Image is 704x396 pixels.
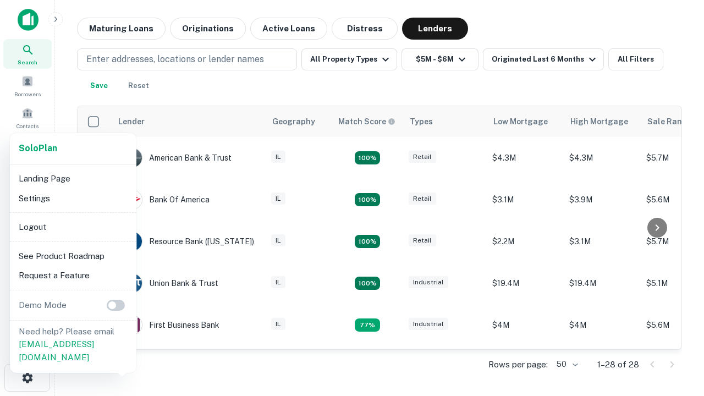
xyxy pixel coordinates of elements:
li: Landing Page [14,169,132,189]
iframe: Chat Widget [649,273,704,326]
a: SoloPlan [19,142,57,155]
p: Demo Mode [14,299,71,312]
li: Settings [14,189,132,208]
li: See Product Roadmap [14,246,132,266]
li: Request a Feature [14,266,132,285]
a: [EMAIL_ADDRESS][DOMAIN_NAME] [19,339,94,362]
p: Need help? Please email [19,325,128,364]
strong: Solo Plan [19,143,57,153]
li: Logout [14,217,132,237]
